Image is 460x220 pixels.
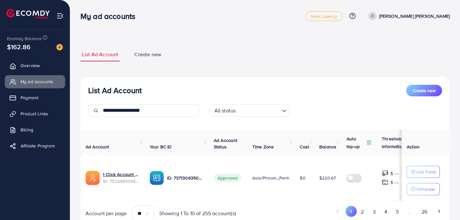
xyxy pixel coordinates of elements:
[86,144,109,150] span: Ad Account
[56,12,64,20] img: menu
[346,206,357,217] button: Go to page 1
[368,206,380,218] button: Go to page 3
[416,185,435,193] p: Withdraw
[5,107,65,120] a: Product Links
[380,206,391,218] button: Go to page 4
[300,144,309,150] span: Cost
[238,105,279,115] input: Search for option
[270,206,445,218] ul: Pagination
[357,206,368,218] button: Go to page 2
[5,91,65,104] a: Payment
[407,166,440,178] button: Add Fund
[21,62,40,69] span: Overview
[56,44,63,50] img: image
[433,191,455,215] iframe: Chat
[305,11,342,21] a: black_agency
[311,14,337,18] span: black_agency
[319,144,336,150] span: Balance
[382,135,413,150] p: Threshold information
[5,123,65,136] a: Billing
[382,179,389,186] img: top-up amount
[390,179,398,186] p: $ ---
[382,170,389,177] img: top-up amount
[21,94,38,101] span: Payment
[5,59,65,72] a: Overview
[88,86,142,95] h3: List Ad Account
[82,51,118,58] span: List Ad Account
[407,183,440,195] button: Withdraw
[417,206,431,218] button: Go to page 26
[86,210,127,217] span: Account per page
[7,42,30,51] span: $162.86
[366,12,450,20] a: [PERSON_NAME] [PERSON_NAME]
[103,171,139,184] div: <span class='underline'>1 Click Account 112</span></br>7523489349846024199
[134,51,161,58] span: Create new
[319,175,336,181] span: $220.67
[21,78,53,85] span: My ad accounts
[347,135,365,150] p: Auto top-up
[407,144,420,150] span: Action
[214,174,241,182] span: Approved
[390,170,398,177] p: $ ---
[103,171,139,178] a: 1 Click Account 112
[150,171,164,185] img: ic-ba-acc.ded83a64.svg
[406,85,442,96] button: Create new
[21,127,33,133] span: Billing
[103,178,139,184] span: ID: 7523489349846024199
[7,35,42,42] span: Ecomdy Balance
[86,171,100,185] img: ic-ads-acc.e4c84228.svg
[5,75,65,88] a: My ad accounts
[214,137,238,150] span: Ad Account Status
[391,206,403,218] button: Go to page 5
[413,87,436,94] span: Create new
[252,175,289,181] span: Asia/Phnom_Penh
[21,143,55,149] span: Affiliate Program
[6,9,50,19] img: logo
[167,174,204,182] p: ID: 7371306350615248913
[159,210,236,217] span: Showing 1 To 10 of 255 account(s)
[416,168,436,176] p: Add Fund
[21,110,48,117] span: Product Links
[150,144,172,150] span: Your BC ID
[252,144,274,150] span: Time Zone
[213,106,237,115] span: All status
[80,12,140,21] h3: My ad accounts
[300,175,305,181] span: $0
[210,104,290,117] div: Search for option
[5,139,65,152] a: Affiliate Program
[379,12,450,20] p: [PERSON_NAME] [PERSON_NAME]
